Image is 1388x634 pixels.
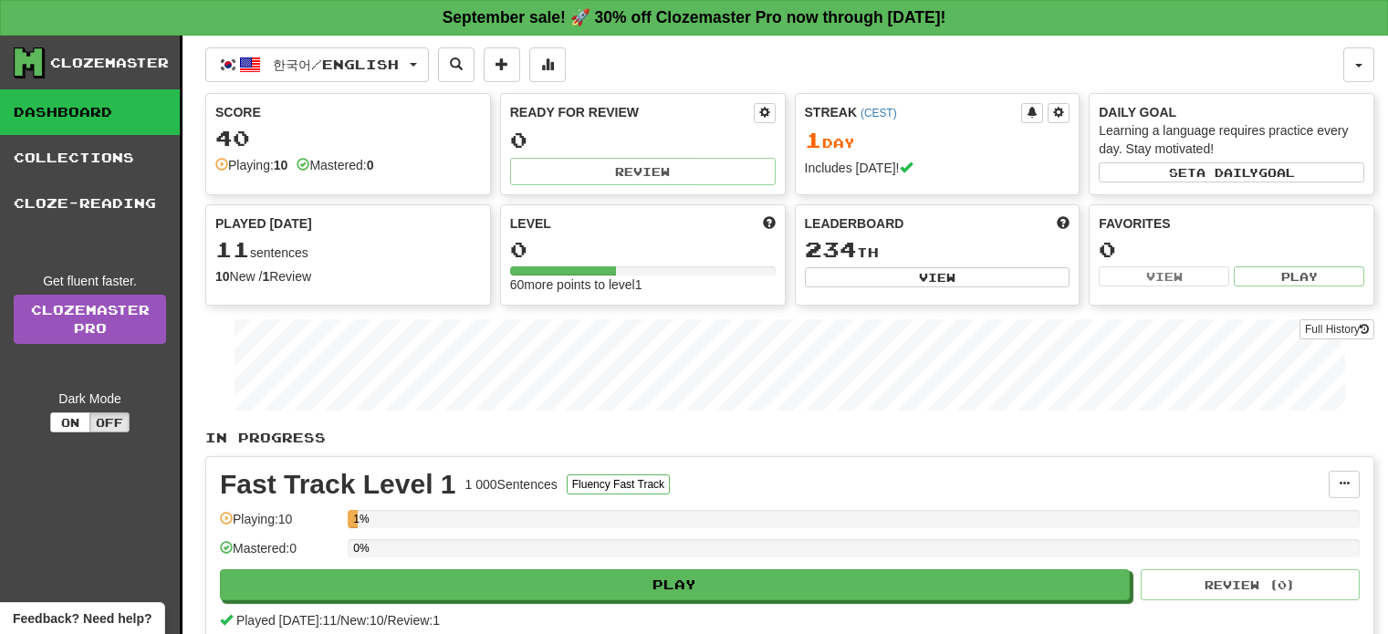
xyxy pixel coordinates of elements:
[1099,121,1364,158] div: Learning a language requires practice every day. Stay motivated!
[205,47,429,82] button: 한국어/English
[529,47,566,82] button: More stats
[215,269,230,284] strong: 10
[1099,266,1229,286] button: View
[510,275,776,294] div: 60 more points to level 1
[273,57,399,72] span: 한국어 / English
[215,238,481,262] div: sentences
[1099,162,1364,182] button: Seta dailygoal
[236,613,337,628] span: Played [DATE]: 11
[438,47,475,82] button: Search sentences
[510,214,551,233] span: Level
[1099,214,1364,233] div: Favorites
[1099,238,1364,261] div: 0
[215,127,481,150] div: 40
[215,156,287,174] div: Playing:
[1234,266,1364,286] button: Play
[215,214,312,233] span: Played [DATE]
[805,103,1022,121] div: Streak
[1141,569,1360,600] button: Review (0)
[337,613,340,628] span: /
[510,238,776,261] div: 0
[220,539,339,569] div: Mastered: 0
[484,47,520,82] button: Add sentence to collection
[367,158,374,172] strong: 0
[220,471,456,498] div: Fast Track Level 1
[510,158,776,185] button: Review
[13,609,151,628] span: Open feedback widget
[262,269,269,284] strong: 1
[215,267,481,286] div: New / Review
[50,54,169,72] div: Clozemaster
[805,159,1070,177] div: Includes [DATE]!
[510,129,776,151] div: 0
[763,214,776,233] span: Score more points to level up
[1299,319,1374,339] button: Full History
[14,272,166,290] div: Get fluent faster.
[387,613,440,628] span: Review: 1
[50,412,90,432] button: On
[297,156,373,174] div: Mastered:
[353,510,358,528] div: 1%
[384,613,388,628] span: /
[89,412,130,432] button: Off
[14,390,166,408] div: Dark Mode
[443,8,946,26] strong: September sale! 🚀 30% off Clozemaster Pro now through [DATE]!
[1099,103,1364,121] div: Daily Goal
[805,267,1070,287] button: View
[510,103,754,121] div: Ready for Review
[340,613,383,628] span: New: 10
[805,238,1070,262] div: th
[205,429,1374,447] p: In Progress
[274,158,288,172] strong: 10
[220,510,339,540] div: Playing: 10
[1196,166,1258,179] span: a daily
[1057,214,1070,233] span: This week in points, UTC
[861,107,897,120] a: (CEST)
[220,569,1130,600] button: Play
[805,129,1070,152] div: Day
[465,475,558,494] div: 1 000 Sentences
[805,236,857,262] span: 234
[215,103,481,121] div: Score
[805,127,822,152] span: 1
[805,214,904,233] span: Leaderboard
[215,236,250,262] span: 11
[14,295,166,344] a: ClozemasterPro
[567,474,670,494] button: Fluency Fast Track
